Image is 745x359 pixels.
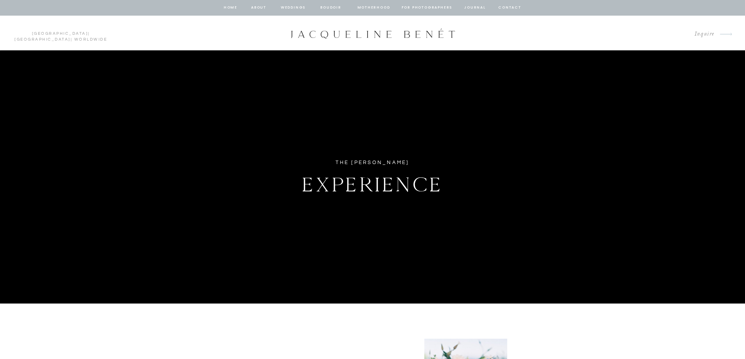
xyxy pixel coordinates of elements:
a: contact [497,4,522,11]
h1: Experience [260,169,485,196]
a: [GEOGRAPHIC_DATA] [14,38,71,41]
div: The [PERSON_NAME] [309,158,436,167]
a: about [251,4,267,11]
a: Motherhood [357,4,390,11]
a: Weddings [280,4,307,11]
a: journal [463,4,487,11]
p: | | Worldwide [11,31,111,36]
a: Inquire [688,29,714,39]
a: for photographers [402,4,452,11]
a: [GEOGRAPHIC_DATA] [32,32,88,36]
a: BOUDOIR [320,4,342,11]
a: home [223,4,238,11]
